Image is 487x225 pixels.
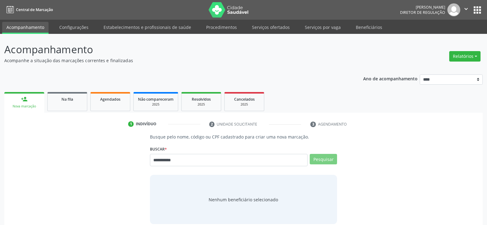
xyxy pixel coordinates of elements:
[21,96,28,102] div: person_add
[460,3,472,16] button: 
[472,5,483,15] button: apps
[186,102,217,107] div: 2025
[463,6,469,12] i: 
[99,22,195,33] a: Estabelecimentos e profissionais de saúde
[234,97,255,102] span: Cancelados
[9,104,40,109] div: Nova marcação
[209,196,278,203] span: Nenhum beneficiário selecionado
[150,134,337,140] p: Busque pelo nome, código ou CPF cadastrado para criar uma nova marcação.
[248,22,294,33] a: Serviços ofertados
[363,74,418,82] p: Ano de acompanhamento
[2,22,49,34] a: Acompanhamento
[352,22,387,33] a: Beneficiários
[138,102,174,107] div: 2025
[128,121,134,127] div: 1
[16,7,53,12] span: Central de Marcação
[4,57,339,64] p: Acompanhe a situação das marcações correntes e finalizadas
[447,3,460,16] img: img
[400,5,445,10] div: [PERSON_NAME]
[4,5,53,15] a: Central de Marcação
[449,51,481,62] button: Relatórios
[100,97,120,102] span: Agendados
[136,121,156,127] div: Indivíduo
[138,97,174,102] span: Não compareceram
[150,144,167,154] label: Buscar
[229,102,260,107] div: 2025
[192,97,211,102] span: Resolvidos
[4,42,339,57] p: Acompanhamento
[300,22,345,33] a: Serviços por vaga
[55,22,93,33] a: Configurações
[202,22,241,33] a: Procedimentos
[310,154,337,164] button: Pesquisar
[61,97,73,102] span: Na fila
[400,10,445,15] span: Diretor de regulação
